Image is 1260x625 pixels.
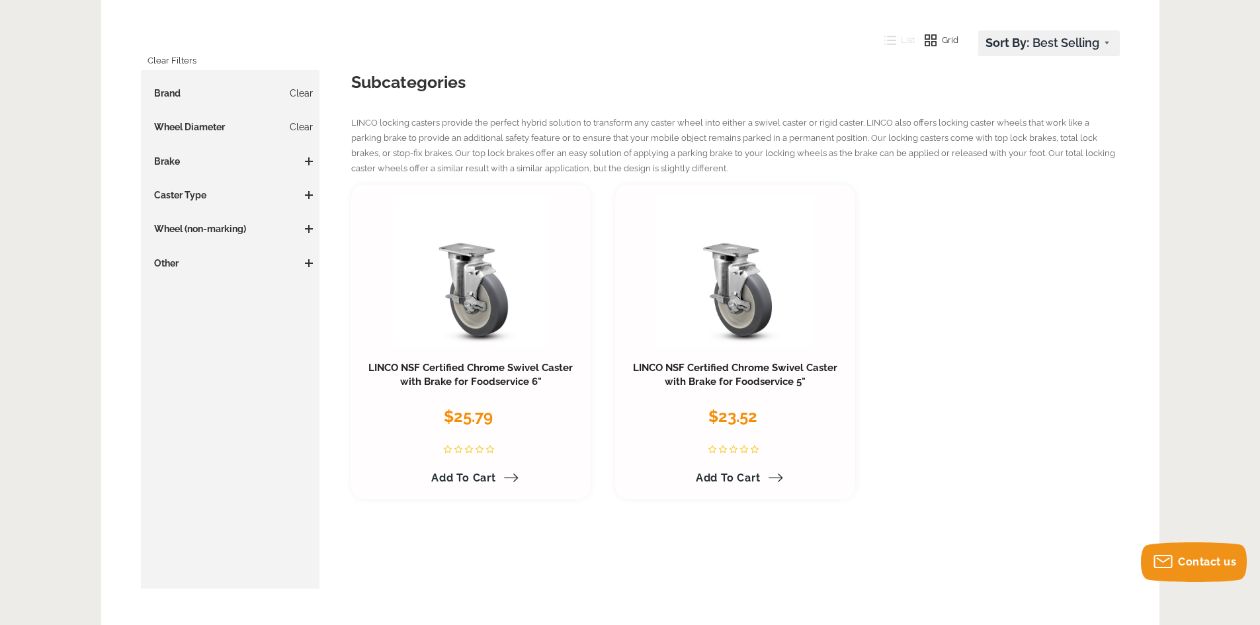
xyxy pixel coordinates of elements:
a: LINCO NSF Certified Chrome Swivel Caster with Brake for Foodservice 6" [368,362,573,388]
span: Contact us [1178,556,1236,568]
button: List [874,30,915,50]
button: Grid [915,30,958,50]
a: LINCO NSF Certified Chrome Swivel Caster with Brake for Foodservice 5" [633,362,837,388]
span: Add to Cart [696,472,761,484]
a: Clear [290,87,313,100]
h3: Caster Type [147,188,314,202]
button: Contact us [1141,542,1247,582]
span: Add to Cart [431,472,496,484]
h3: Wheel Diameter [147,120,314,134]
a: Add to Cart [688,467,783,489]
span: $23.52 [708,407,757,426]
h3: Other [147,257,314,270]
h3: Wheel (non-marking) [147,222,314,235]
p: LINCO locking casters provide the perfect hybrid solution to transform any caster wheel into eith... [351,116,1120,176]
h3: Brand [147,87,314,100]
a: Clear Filters [147,50,196,71]
span: $25.79 [444,407,493,426]
a: Clear [290,120,313,134]
a: Add to Cart [423,467,519,489]
h3: Brake [147,155,314,168]
h3: Subcategories [351,70,1120,94]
